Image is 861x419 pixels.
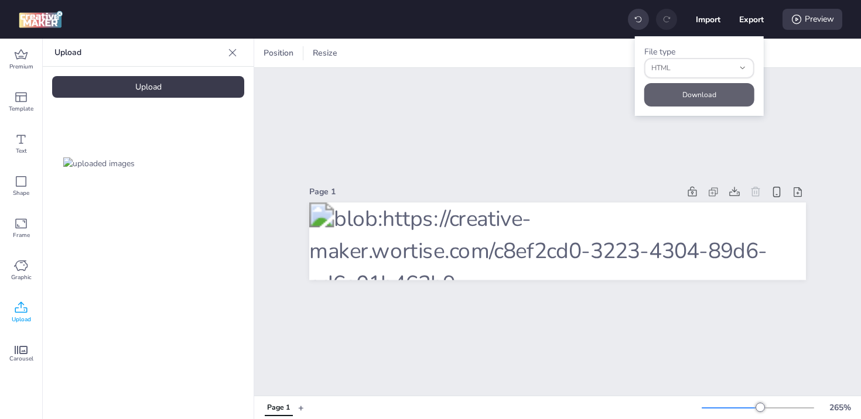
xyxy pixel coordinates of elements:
[19,11,63,28] img: logo Creative Maker
[9,62,33,71] span: Premium
[261,47,296,59] span: Position
[13,231,30,240] span: Frame
[826,401,854,414] div: 265 %
[644,58,754,78] button: fileType
[12,315,31,324] span: Upload
[310,47,340,59] span: Resize
[54,39,223,67] p: Upload
[9,104,33,114] span: Template
[783,9,842,30] div: Preview
[651,63,734,74] span: HTML
[739,7,764,32] button: Export
[298,397,304,418] button: +
[259,397,298,418] div: Tabs
[16,146,27,156] span: Text
[63,157,135,170] img: uploaded images
[9,354,33,363] span: Carousel
[696,7,720,32] button: Import
[13,188,29,198] span: Shape
[267,403,290,413] div: Page 1
[52,76,244,98] div: Upload
[644,46,675,57] label: File type
[11,273,32,282] span: Graphic
[644,83,754,107] button: Download
[309,186,679,198] div: Page 1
